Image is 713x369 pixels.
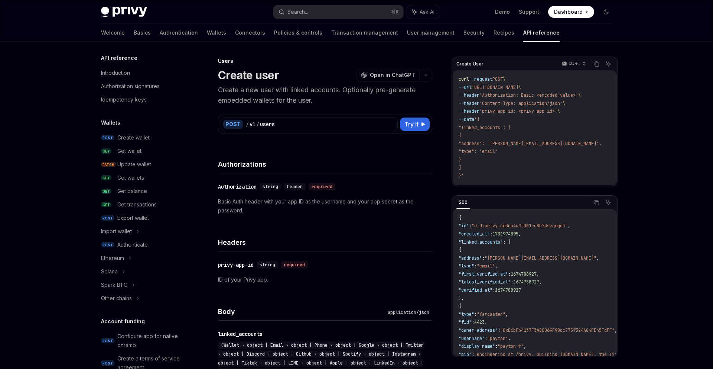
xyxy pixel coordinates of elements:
[223,120,243,129] div: POST
[472,84,518,90] span: [URL][DOMAIN_NAME]
[101,227,132,236] div: Import wallet
[495,8,510,16] a: Demo
[218,330,263,338] div: linked_accounts
[218,183,257,190] div: Authorization
[160,24,198,42] a: Authentication
[518,84,521,90] span: \
[459,311,474,317] span: "type"
[404,120,419,129] span: Try it
[459,287,492,293] span: "verified_at"
[600,6,612,18] button: Toggle dark mode
[287,184,303,190] span: header
[459,327,498,333] span: "owner_address"
[474,116,479,122] span: '{
[101,338,114,344] span: POST
[218,307,385,317] h4: Body
[263,184,278,190] span: string
[459,263,474,269] span: "type"
[596,255,599,261] span: ,
[101,135,114,141] span: POST
[459,319,472,325] span: "fid"
[518,231,521,237] span: ,
[95,184,190,198] a: GETGet balance
[407,5,440,19] button: Ask AI
[511,279,513,285] span: :
[459,116,474,122] span: --data
[558,58,589,70] button: cURL
[456,198,470,207] div: 200
[331,24,398,42] a: Transaction management
[459,132,461,138] span: {
[503,76,505,82] span: \
[503,239,511,245] span: : [
[615,327,617,333] span: ,
[524,343,526,349] span: ,
[218,57,432,65] div: Users
[554,8,583,16] span: Dashboard
[511,271,537,277] span: 1674788927
[101,254,124,263] div: Ethereum
[482,255,485,261] span: :
[385,309,432,316] div: application/json
[477,263,495,269] span: "email"
[459,223,469,229] span: "id"
[101,360,114,366] span: POST
[539,279,542,285] span: ,
[563,100,565,106] span: \
[537,271,539,277] span: ,
[474,311,477,317] span: :
[95,144,190,158] a: GETGet wallet
[218,237,432,247] h4: Headers
[495,287,521,293] span: 1674788927
[400,118,430,131] button: Try it
[519,8,539,16] a: Support
[309,183,335,190] div: required
[117,200,157,209] div: Get transactions
[485,336,487,341] span: :
[95,211,190,225] a: POSTExport wallet
[260,121,275,128] div: users
[474,319,485,325] span: 4423
[101,148,111,154] span: GET
[459,100,479,106] span: --header
[578,92,581,98] span: \
[95,158,190,171] a: PATCHUpdate wallet
[101,24,125,42] a: Welcome
[101,280,127,289] div: Spark BTC
[459,157,461,163] span: }
[495,343,498,349] span: :
[235,24,265,42] a: Connectors
[513,279,539,285] span: 1674788927
[281,261,308,269] div: required
[592,59,601,69] button: Copy the contents from the code block
[101,215,114,221] span: POST
[134,24,151,42] a: Basics
[459,247,461,253] span: {
[459,215,461,221] span: {
[117,332,186,350] div: Configure app for native onramp
[101,175,111,181] span: GET
[218,159,432,169] h4: Authorizations
[101,162,116,167] span: PATCH
[592,198,601,208] button: Copy the contents from the code block
[603,59,613,69] button: Ask AI
[95,66,190,80] a: Introduction
[95,198,190,211] a: GETGet transactions
[492,76,503,82] span: POST
[498,343,524,349] span: "payton ↑"
[490,231,492,237] span: :
[523,24,560,42] a: API reference
[218,197,432,215] p: Basic Auth header with your app ID as the username and your app secret as the password.
[459,165,461,171] span: ]
[487,336,508,341] span: "payton"
[459,271,508,277] span: "first_verified_at"
[117,133,150,142] div: Create wallet
[485,255,596,261] span: "[PERSON_NAME][EMAIL_ADDRESS][DOMAIN_NAME]"
[469,223,472,229] span: :
[391,9,399,15] span: ⌘ K
[207,24,226,42] a: Wallets
[479,108,557,114] span: 'privy-app-id: <privy-app-id>'
[274,24,322,42] a: Policies & controls
[218,68,279,82] h1: Create user
[463,24,485,42] a: Security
